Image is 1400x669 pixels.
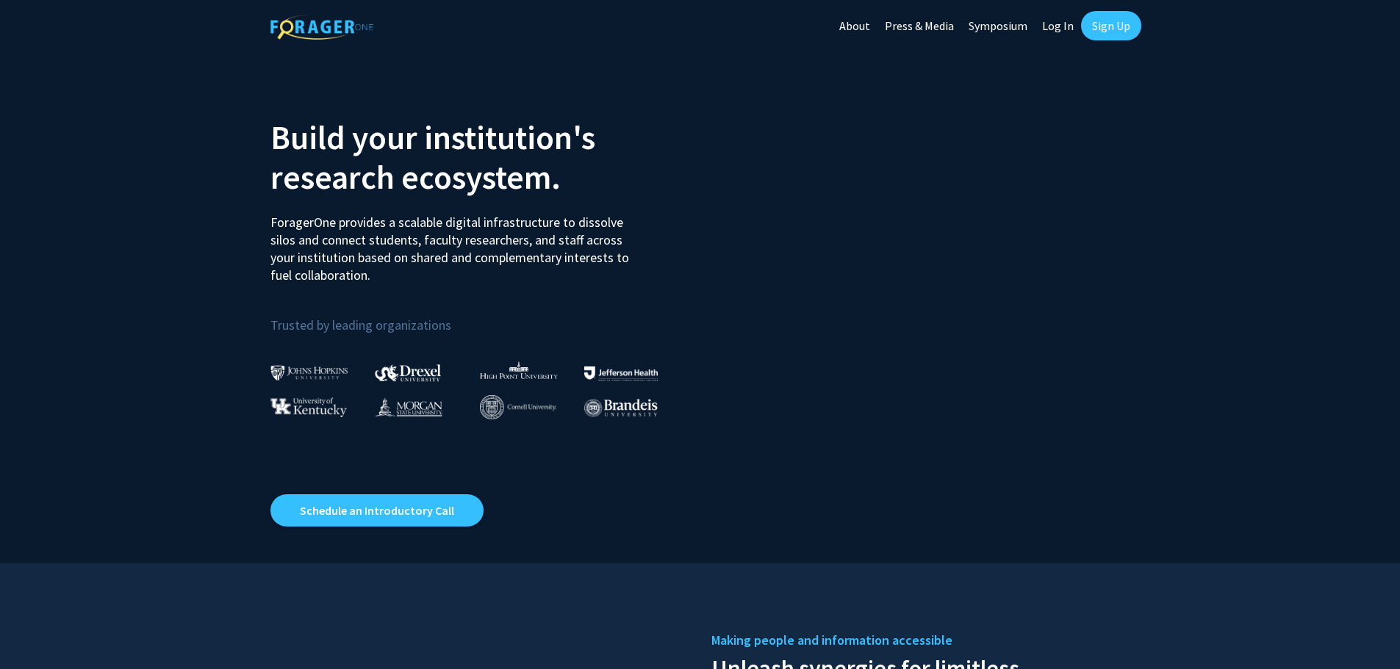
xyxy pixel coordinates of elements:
[584,366,658,380] img: Thomas Jefferson University
[375,364,441,381] img: Drexel University
[270,365,348,380] img: Johns Hopkins University
[270,117,689,197] h2: Build your institution's research ecosystem.
[1081,11,1141,40] a: Sign Up
[270,494,484,527] a: Opens in a new tab
[270,296,689,336] p: Trusted by leading organizations
[480,361,558,379] img: High Point University
[711,629,1130,651] h5: Making people and information accessible
[270,397,347,417] img: University of Kentucky
[270,203,639,284] p: ForagerOne provides a scalable digital infrastructure to dissolve silos and connect students, fac...
[480,395,556,419] img: Cornell University
[584,399,658,417] img: Brandeis University
[375,397,442,416] img: Morgan State University
[270,14,373,40] img: ForagerOne Logo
